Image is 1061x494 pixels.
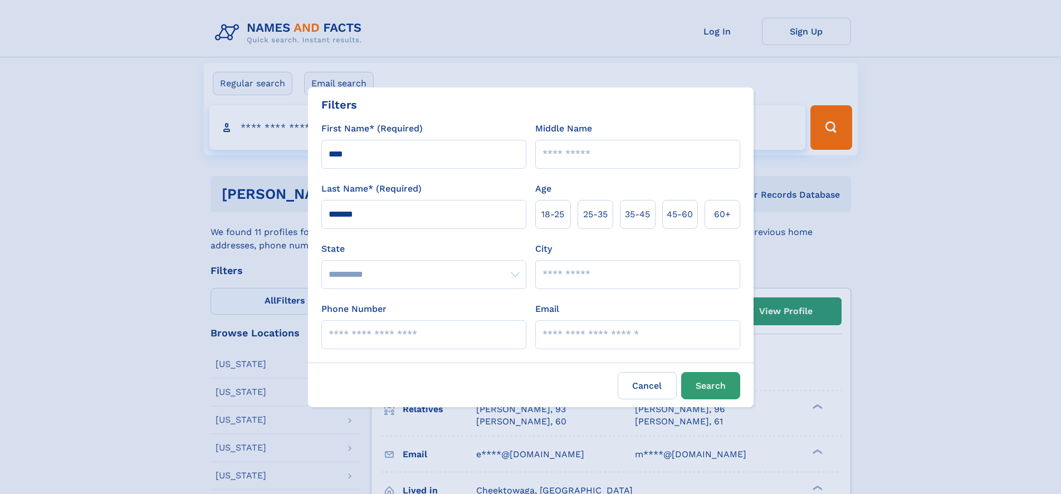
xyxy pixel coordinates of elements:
label: First Name* (Required) [321,122,423,135]
label: Middle Name [535,122,592,135]
label: Cancel [618,372,677,399]
button: Search [681,372,740,399]
span: 35‑45 [625,208,650,221]
label: Last Name* (Required) [321,182,422,195]
label: City [535,242,552,256]
span: 45‑60 [667,208,693,221]
span: 18‑25 [541,208,564,221]
div: Filters [321,96,357,113]
label: Phone Number [321,302,387,316]
span: 25‑35 [583,208,608,221]
label: State [321,242,526,256]
label: Age [535,182,551,195]
label: Email [535,302,559,316]
span: 60+ [714,208,731,221]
